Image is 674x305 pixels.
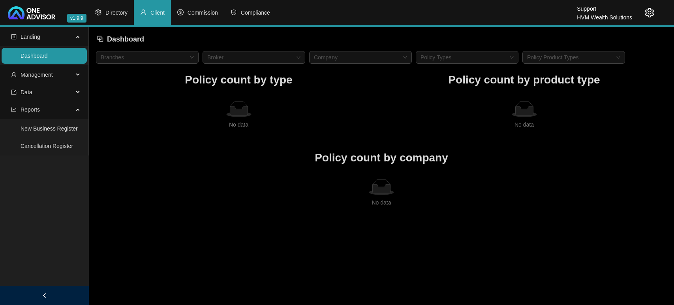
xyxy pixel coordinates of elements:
[381,71,667,89] h1: Policy count by product type
[21,89,32,95] span: Data
[11,72,17,78] span: user
[21,125,78,132] a: New Business Register
[577,11,632,19] div: HVM Wealth Solutions
[231,9,237,15] span: safety
[188,9,218,16] span: Commission
[21,72,53,78] span: Management
[385,120,664,129] div: No data
[67,14,86,23] span: v1.9.9
[97,35,104,42] span: block
[21,143,73,149] a: Cancellation Register
[11,107,17,112] span: line-chart
[42,293,47,298] span: left
[11,89,17,95] span: import
[21,34,40,40] span: Landing
[21,53,48,59] a: Dashboard
[107,35,144,43] span: Dashboard
[96,71,381,89] h1: Policy count by type
[99,198,664,207] div: No data
[241,9,270,16] span: Compliance
[95,9,101,15] span: setting
[96,149,667,167] h1: Policy count by company
[645,8,654,17] span: setting
[140,9,146,15] span: user
[21,106,40,113] span: Reports
[150,9,165,16] span: Client
[99,120,378,129] div: No data
[8,6,55,19] img: 2df55531c6924b55f21c4cf5d4484680-logo-light.svg
[11,34,17,40] span: profile
[105,9,128,16] span: Directory
[177,9,184,15] span: dollar
[577,2,632,11] div: Support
